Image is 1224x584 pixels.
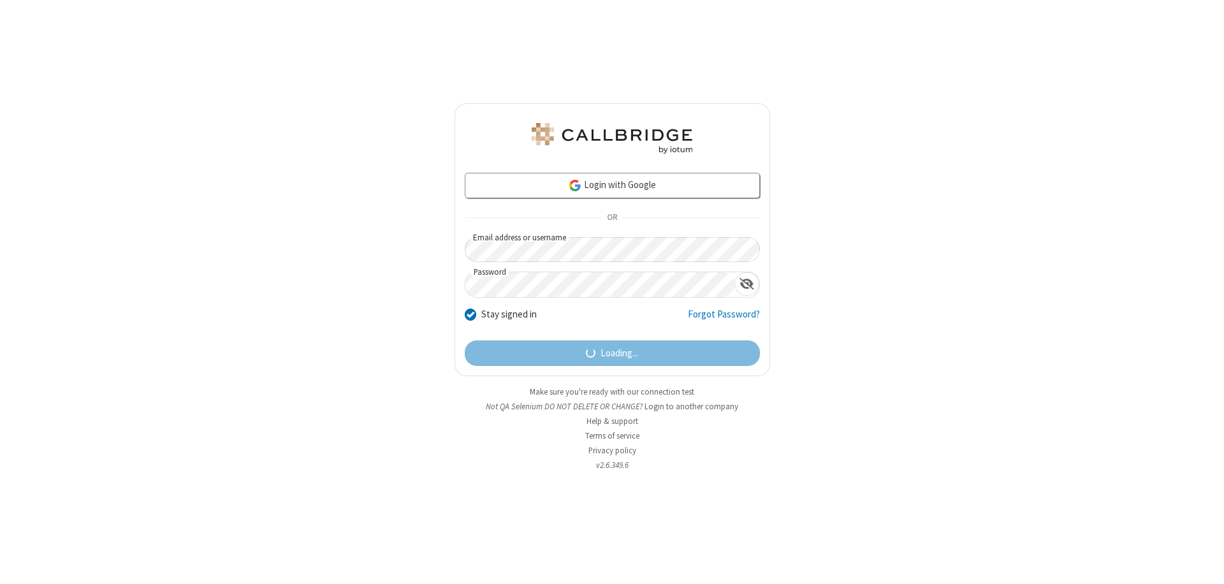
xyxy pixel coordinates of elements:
input: Email address or username [465,237,760,262]
a: Login with Google [465,173,760,198]
button: Loading... [465,340,760,366]
li: v2.6.349.6 [455,459,770,471]
button: Login to another company [645,400,738,412]
label: Stay signed in [481,307,537,322]
img: google-icon.png [568,179,582,193]
a: Forgot Password? [688,307,760,332]
span: OR [602,209,622,227]
div: Show password [734,272,759,296]
input: Password [465,272,734,297]
span: Loading... [601,346,638,361]
li: Not QA Selenium DO NOT DELETE OR CHANGE? [455,400,770,412]
iframe: Chat [1192,551,1214,575]
a: Terms of service [585,430,639,441]
a: Make sure you're ready with our connection test [530,386,694,397]
img: QA Selenium DO NOT DELETE OR CHANGE [529,123,695,154]
a: Help & support [586,416,638,427]
a: Privacy policy [588,445,636,456]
